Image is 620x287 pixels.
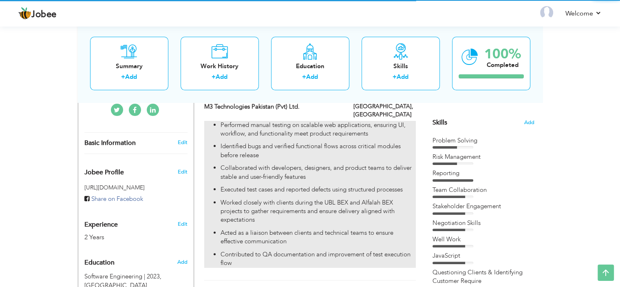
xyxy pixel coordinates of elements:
[306,73,318,81] a: Add
[221,164,415,181] p: Collaborated with developers, designers, and product teams to deliver stable and user-friendly fe...
[31,10,57,19] span: Jobee
[84,140,136,147] span: Basic Information
[432,202,534,211] div: Stakeholder Engagement
[432,268,534,286] div: Questioning Clients & Identifying Customer Require
[432,136,534,145] div: Problem Solving
[432,153,534,161] div: Risk Management
[18,7,57,20] a: Jobee
[97,62,162,71] div: Summary
[221,142,415,160] p: Identified bugs and verified functional flows across critical modules before release
[368,62,433,71] div: Skills
[216,73,227,81] a: Add
[84,259,115,267] span: Education
[565,9,602,18] a: Welcome
[177,258,187,266] span: Add
[84,221,118,229] span: Experience
[177,168,187,176] span: Edit
[221,229,415,246] p: Acted as a liaison between clients and technical teams to ensure effective communication
[397,73,408,81] a: Add
[302,73,306,82] label: +
[177,139,187,146] a: Edit
[18,7,31,20] img: jobee.io
[84,185,188,191] h5: [URL][DOMAIN_NAME]
[84,169,124,176] span: Jobee Profile
[91,195,143,203] span: Share on Facebook
[432,118,447,127] span: Skills
[221,121,415,138] p: Performed manual testing on scalable web applications, ensuring UI, workflow, and functionality m...
[484,61,521,69] div: Completed
[121,73,125,82] label: +
[187,62,252,71] div: Work History
[432,219,534,227] div: Negotiation Skills
[278,62,343,71] div: Education
[432,251,534,260] div: JavaScript
[393,73,397,82] label: +
[84,272,161,280] span: Software Engineering, Iqra University, 2023
[221,198,415,225] p: Worked closely with clients during the UBL BEX and Alfalah BEX projects to gather requirements an...
[353,102,416,119] label: [GEOGRAPHIC_DATA], [GEOGRAPHIC_DATA]
[432,235,534,244] div: Well Work
[78,160,194,180] div: Enhance your career by creating a custom URL for your Jobee public profile.
[432,169,534,178] div: Reporting
[177,220,187,228] a: Edit
[125,73,137,81] a: Add
[84,233,168,242] div: 2 Years
[524,119,534,127] span: Add
[212,73,216,82] label: +
[221,250,415,268] p: Contributed to QA documentation and improvement of test execution flow
[432,186,534,194] div: Team Collaboration
[484,47,521,61] div: 100%
[540,6,553,19] img: Profile Img
[204,102,341,111] label: M3 Technologies Pakistan (Pvt) Ltd.
[221,185,415,194] p: Executed test cases and reported defects using structured processes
